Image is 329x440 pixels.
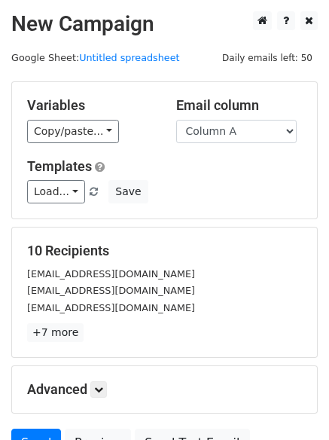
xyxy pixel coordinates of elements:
[27,97,154,114] h5: Variables
[11,11,318,37] h2: New Campaign
[79,52,179,63] a: Untitled spreadsheet
[27,381,302,398] h5: Advanced
[11,52,180,63] small: Google Sheet:
[27,120,119,143] a: Copy/paste...
[27,302,195,313] small: [EMAIL_ADDRESS][DOMAIN_NAME]
[27,180,85,203] a: Load...
[27,158,92,174] a: Templates
[27,243,302,259] h5: 10 Recipients
[176,97,303,114] h5: Email column
[217,50,318,66] span: Daily emails left: 50
[254,368,329,440] iframe: Chat Widget
[27,268,195,280] small: [EMAIL_ADDRESS][DOMAIN_NAME]
[108,180,148,203] button: Save
[27,323,84,342] a: +7 more
[217,52,318,63] a: Daily emails left: 50
[27,285,195,296] small: [EMAIL_ADDRESS][DOMAIN_NAME]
